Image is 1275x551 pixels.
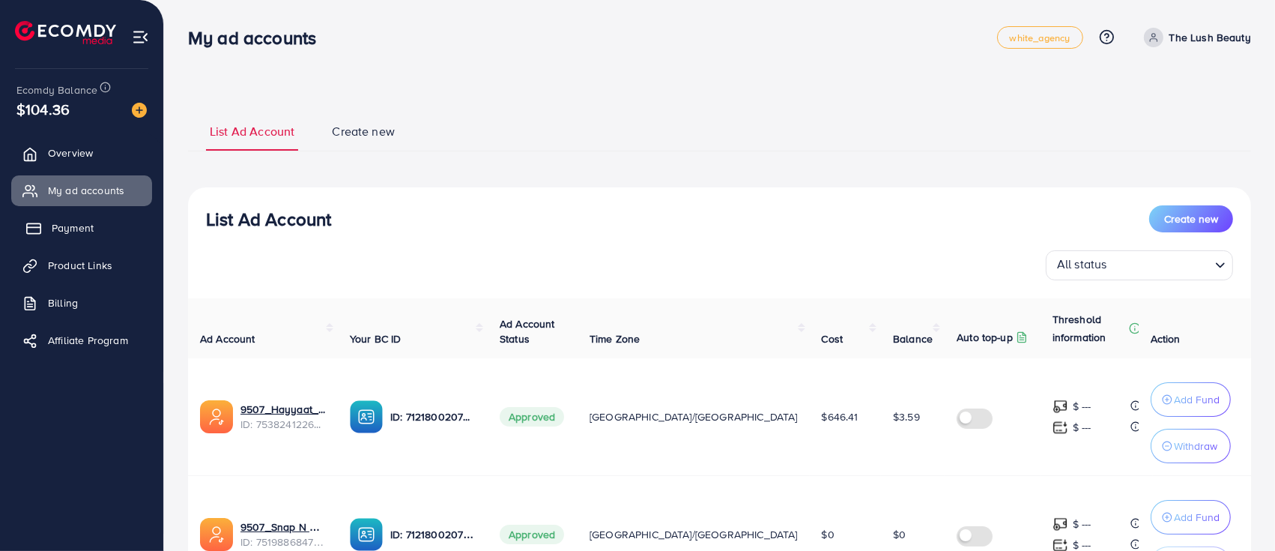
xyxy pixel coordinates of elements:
[822,409,858,424] span: $646.41
[1174,508,1220,526] p: Add Fund
[48,258,112,273] span: Product Links
[52,220,94,235] span: Payment
[893,409,920,424] span: $3.59
[1164,211,1218,226] span: Create new
[1151,382,1231,417] button: Add Fund
[132,103,147,118] img: image
[390,526,476,544] p: ID: 7121800207511076866
[1149,205,1233,232] button: Create new
[240,520,326,550] div: <span class='underline'>9507_Snap N Mart_1750860097685</span></br>7519886847943016449
[210,123,294,140] span: List Ad Account
[350,518,383,551] img: ic-ba-acc.ded83a64.svg
[188,27,328,49] h3: My ad accounts
[1174,437,1217,455] p: Withdraw
[822,331,844,346] span: Cost
[390,408,476,426] p: ID: 7121800207511076866
[1053,517,1068,532] img: top-up amount
[11,213,152,243] a: Payment
[1046,250,1233,280] div: Search for option
[1169,28,1251,46] p: The Lush Beauty
[1151,500,1231,535] button: Add Fund
[590,331,640,346] span: Time Zone
[957,328,1013,346] p: Auto top-up
[11,325,152,355] a: Affiliate Program
[1073,515,1091,533] p: $ ---
[11,138,152,168] a: Overview
[1053,420,1068,436] img: top-up amount
[1151,429,1231,463] button: Withdraw
[240,520,326,535] a: 9507_Snap N Mart_1750860097685
[240,417,326,432] span: ID: 7538241226877812753
[332,123,395,140] span: Create new
[48,145,93,160] span: Overview
[48,183,124,198] span: My ad accounts
[500,407,564,427] span: Approved
[132,28,149,46] img: menu
[997,26,1083,49] a: white_agency
[822,527,835,542] span: $0
[1053,310,1126,346] p: Threshold information
[200,400,233,433] img: ic-ads-acc.e4c84228.svg
[500,525,564,544] span: Approved
[1053,399,1068,415] img: top-up amount
[11,288,152,318] a: Billing
[590,409,798,424] span: [GEOGRAPHIC_DATA]/[GEOGRAPHIC_DATA]
[1010,33,1070,43] span: white_agency
[350,331,402,346] span: Your BC ID
[240,402,326,417] a: 9507_Hayyaat_1755133591889
[48,295,78,310] span: Billing
[16,82,97,97] span: Ecomdy Balance
[590,527,798,542] span: [GEOGRAPHIC_DATA]/[GEOGRAPHIC_DATA]
[1112,253,1209,277] input: Search for option
[1138,28,1251,47] a: The Lush Beauty
[1174,391,1220,409] p: Add Fund
[240,535,326,550] span: ID: 7519886847943016449
[240,402,326,433] div: <span class='underline'>9507_Hayyaat_1755133591889</span></br>7538241226877812753
[11,250,152,280] a: Product Links
[206,208,331,230] h3: List Ad Account
[11,175,152,205] a: My ad accounts
[15,21,116,44] img: logo
[200,331,255,346] span: Ad Account
[1054,253,1110,277] span: All status
[16,98,70,120] span: $104.36
[500,316,555,346] span: Ad Account Status
[350,400,383,433] img: ic-ba-acc.ded83a64.svg
[1073,418,1091,436] p: $ ---
[1151,331,1181,346] span: Action
[893,331,933,346] span: Balance
[1073,397,1091,415] p: $ ---
[48,333,128,348] span: Affiliate Program
[200,518,233,551] img: ic-ads-acc.e4c84228.svg
[893,527,906,542] span: $0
